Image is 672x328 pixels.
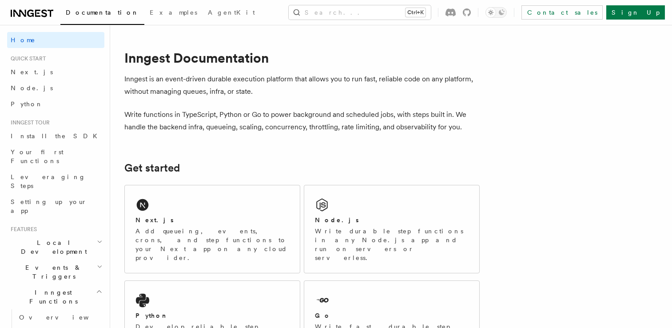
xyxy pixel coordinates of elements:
span: AgentKit [208,9,255,16]
h2: Python [135,311,168,320]
a: Setting up your app [7,194,104,219]
h1: Inngest Documentation [124,50,480,66]
button: Events & Triggers [7,260,104,284]
span: Home [11,36,36,44]
p: Write functions in TypeScript, Python or Go to power background and scheduled jobs, with steps bu... [124,108,480,133]
kbd: Ctrl+K [406,8,425,17]
span: Install the SDK [11,132,103,140]
a: Sign Up [606,5,665,20]
span: Leveraging Steps [11,173,86,189]
a: AgentKit [203,3,260,24]
a: Node.js [7,80,104,96]
button: Search...Ctrl+K [289,5,431,20]
h2: Node.js [315,216,359,224]
p: Add queueing, events, crons, and step functions to your Next app on any cloud provider. [135,227,289,262]
a: Your first Functions [7,144,104,169]
a: Python [7,96,104,112]
span: Documentation [66,9,139,16]
a: Contact sales [521,5,603,20]
a: Home [7,32,104,48]
a: Get started [124,162,180,174]
p: Inngest is an event-driven durable execution platform that allows you to run fast, reliable code ... [124,73,480,98]
a: Leveraging Steps [7,169,104,194]
span: Setting up your app [11,198,87,214]
button: Inngest Functions [7,284,104,309]
h2: Go [315,311,331,320]
span: Events & Triggers [7,263,97,281]
button: Toggle dark mode [485,7,507,18]
span: Overview [19,314,111,321]
a: Install the SDK [7,128,104,144]
h2: Next.js [135,216,174,224]
span: Your first Functions [11,148,64,164]
span: Inngest tour [7,119,50,126]
span: Examples [150,9,197,16]
span: Features [7,226,37,233]
a: Overview [16,309,104,325]
span: Node.js [11,84,53,92]
span: Inngest Functions [7,288,96,306]
a: Examples [144,3,203,24]
span: Python [11,100,43,108]
a: Next.js [7,64,104,80]
p: Write durable step functions in any Node.js app and run on servers or serverless. [315,227,469,262]
a: Documentation [60,3,144,25]
span: Quick start [7,55,46,62]
span: Next.js [11,68,53,76]
button: Local Development [7,235,104,260]
a: Node.jsWrite durable step functions in any Node.js app and run on servers or serverless. [304,185,480,273]
span: Local Development [7,238,97,256]
a: Next.jsAdd queueing, events, crons, and step functions to your Next app on any cloud provider. [124,185,300,273]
